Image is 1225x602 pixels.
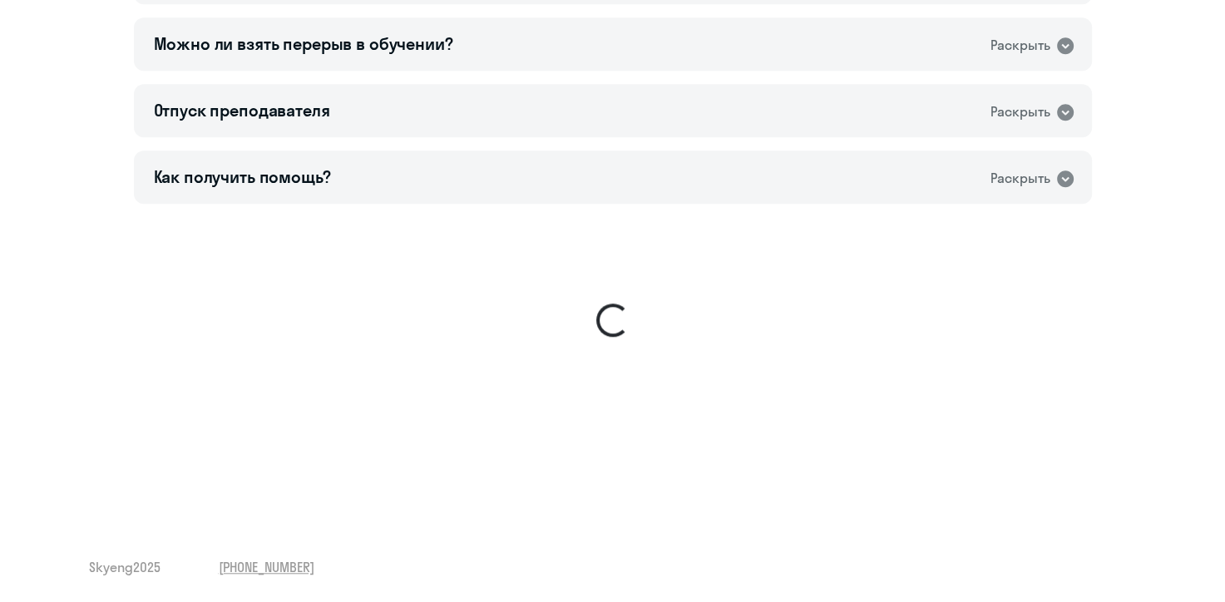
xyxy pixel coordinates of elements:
div: Отпуск преподавателя [154,99,330,122]
div: Можно ли взять перерыв в обучении? [154,32,453,56]
div: Как получить помощь? [154,165,331,189]
div: Раскрыть [990,168,1050,189]
a: [PHONE_NUMBER] [219,558,314,576]
span: Skyeng 2025 [89,558,161,576]
div: Раскрыть [990,35,1050,56]
div: Раскрыть [990,101,1050,122]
